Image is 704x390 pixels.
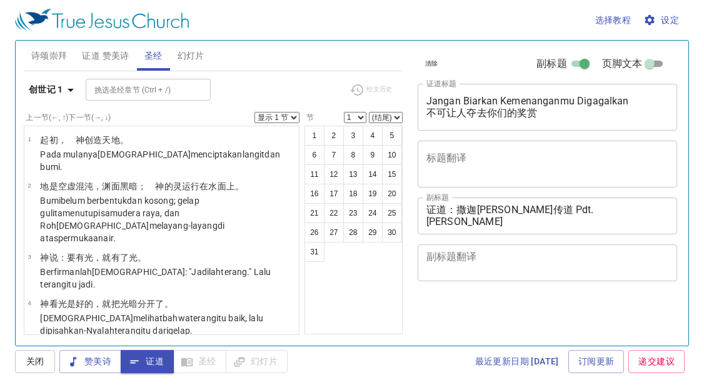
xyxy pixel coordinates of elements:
[82,48,129,64] span: 证道 赞美诗
[324,222,344,242] button: 27
[226,181,244,191] wh6440: 上
[382,222,402,242] button: 30
[49,252,147,262] wh430: 说
[93,181,244,191] wh922: ，渊
[646,12,679,28] span: 设定
[470,350,564,373] a: 最近更新日期 [DATE]
[102,135,128,145] wh1254: 天
[304,114,314,121] label: 节
[324,126,344,146] button: 2
[66,279,95,289] wh216: itu jadi
[304,164,324,184] button: 11
[304,203,324,223] button: 21
[113,233,116,243] wh4325: .
[40,149,280,172] wh7225: [DEMOGRAPHIC_DATA]
[343,184,363,204] button: 18
[60,162,63,172] wh776: .
[304,184,324,204] button: 16
[40,267,271,289] wh559: [DEMOGRAPHIC_DATA]
[343,203,363,223] button: 23
[58,181,244,191] wh1961: 空虚
[49,299,173,309] wh430: 看
[40,196,224,243] wh776: belum berbentuk
[28,253,31,260] span: 3
[568,350,625,373] a: 订阅更新
[602,56,643,71] span: 页脚文本
[382,145,402,165] button: 10
[69,354,111,369] span: 赞美诗
[190,326,193,336] wh2822: .
[324,164,344,184] button: 12
[595,12,631,28] span: 选择教程
[129,299,173,309] wh216: 暗
[138,299,173,309] wh2822: 分开了
[40,313,263,336] wh430: melihat
[58,233,116,243] wh5921: permukaan
[178,48,204,64] span: 幻灯片
[382,126,402,146] button: 5
[343,222,363,242] button: 28
[15,9,189,31] img: True Jesus Church
[426,204,669,227] textarea: 证道：撒迦[PERSON_NAME]传道 Pdt. [PERSON_NAME] 翻译：[PERSON_NAME]姊妹 Sis. [PERSON_NAME]
[25,354,45,369] span: 关闭
[24,78,83,101] button: 创世记 1
[93,299,173,309] wh2896: ，就把光
[40,266,295,291] p: Berfirmanlah
[40,251,295,264] p: 神
[343,126,363,146] button: 3
[31,48,68,64] span: 诗颂崇拜
[382,164,402,184] button: 15
[638,354,675,369] span: 递交建议
[58,252,147,262] wh559: ：要有
[304,222,324,242] button: 26
[641,9,684,32] button: 设定
[40,312,295,337] p: [DEMOGRAPHIC_DATA]
[324,184,344,204] button: 17
[141,326,193,336] wh216: itu dari
[324,145,344,165] button: 7
[304,242,324,262] button: 31
[363,145,383,165] button: 9
[40,208,224,243] wh8415: , dan Roh
[84,135,129,145] wh430: 创造
[164,181,244,191] wh430: 的灵
[40,148,295,173] p: Pada mulanya
[418,56,446,71] button: 清除
[363,164,383,184] button: 14
[304,126,324,146] button: 1
[138,181,244,191] wh2822: ； 神
[578,354,615,369] span: 订阅更新
[120,181,244,191] wh6440: 黑暗
[28,136,31,142] span: 1
[363,126,383,146] button: 4
[93,279,96,289] wh1961: .
[76,181,244,191] wh8414: 混沌
[120,135,129,145] wh776: 。
[111,181,244,191] wh8415: 面
[343,164,363,184] button: 13
[26,114,111,121] label: 上一节 (←, ↑) 下一节 (→, ↓)
[103,233,116,243] wh6440: air
[121,350,174,373] button: 证道
[93,252,146,262] wh216: ，就有了光
[168,326,193,336] wh996: gelap
[363,203,383,223] button: 24
[49,181,244,191] wh776: 是
[475,354,559,369] span: 最近更新日期 [DATE]
[111,135,129,145] wh8064: 地
[536,56,566,71] span: 副标题
[131,354,164,369] span: 证道
[84,252,146,262] wh1961: 光
[28,182,31,189] span: 2
[40,196,224,243] wh8414: dan kosong
[40,194,295,244] p: Bumi
[182,181,244,191] wh7307: 运行
[382,203,402,223] button: 25
[58,299,173,309] wh7220: 光
[89,82,186,97] input: Type Bible Reference
[426,95,669,119] textarea: Jangan Biarkan Kemenanganmu Digagalkan 不可让人夺去你们的奖赏
[363,184,383,204] button: 19
[59,350,121,373] button: 赞美诗
[58,135,129,145] wh7225: ， 神
[235,181,244,191] wh5921: 。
